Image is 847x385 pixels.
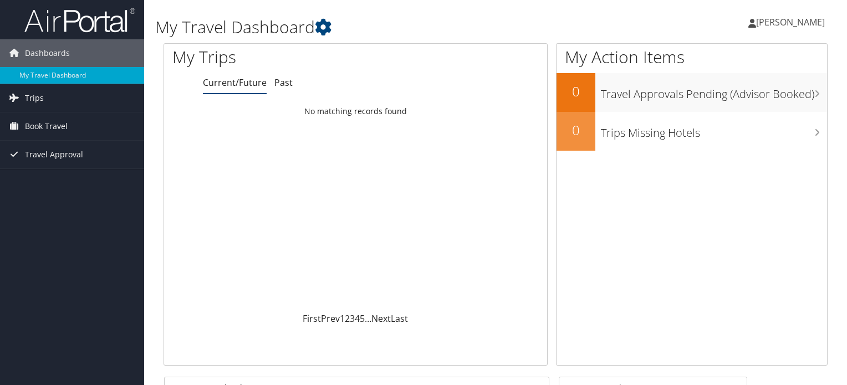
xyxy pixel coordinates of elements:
a: 3 [350,312,355,325]
span: … [365,312,371,325]
h3: Trips Missing Hotels [601,120,827,141]
a: Prev [321,312,340,325]
a: 0Travel Approvals Pending (Advisor Booked) [557,73,827,112]
a: Last [391,312,408,325]
h3: Travel Approvals Pending (Advisor Booked) [601,81,827,102]
span: Book Travel [25,112,68,140]
h1: My Travel Dashboard [155,16,609,39]
a: Past [274,76,293,89]
td: No matching records found [164,101,547,121]
a: First [303,312,321,325]
h2: 0 [557,121,595,140]
h1: My Action Items [557,45,827,69]
h1: My Trips [172,45,379,69]
a: Next [371,312,391,325]
a: Current/Future [203,76,267,89]
span: Trips [25,84,44,112]
span: Dashboards [25,39,70,67]
a: 2 [345,312,350,325]
span: [PERSON_NAME] [756,16,825,28]
a: 5 [360,312,365,325]
span: Travel Approval [25,141,83,168]
a: 0Trips Missing Hotels [557,112,827,151]
a: [PERSON_NAME] [748,6,836,39]
a: 4 [355,312,360,325]
a: 1 [340,312,345,325]
h2: 0 [557,82,595,101]
img: airportal-logo.png [24,7,135,33]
